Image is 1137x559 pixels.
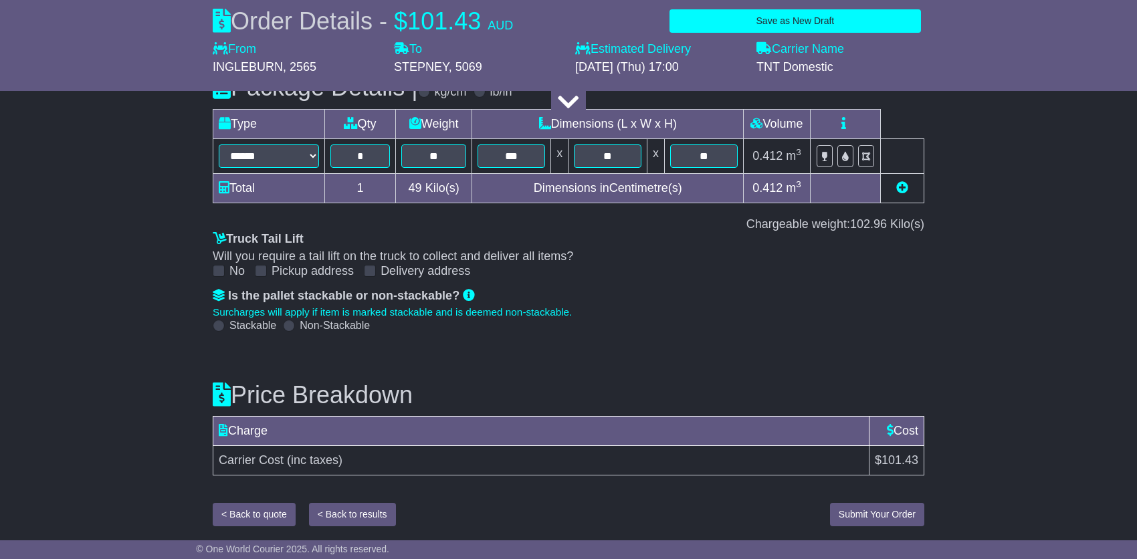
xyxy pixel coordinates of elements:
[472,173,744,203] td: Dimensions in Centimetre(s)
[394,7,407,35] span: $
[830,503,924,526] button: Submit Your Order
[213,109,325,138] td: Type
[839,509,916,520] span: Submit Your Order
[325,109,396,138] td: Qty
[309,503,396,526] button: < Back to results
[213,232,304,247] label: Truck Tail Lift
[647,138,665,173] td: x
[472,109,744,138] td: Dimensions (L x W x H)
[213,60,283,74] span: INGLEBURN
[669,9,921,33] button: Save as New Draft
[219,453,284,467] span: Carrier Cost
[394,60,449,74] span: STEPNEY
[896,181,908,195] a: Add new item
[213,249,924,264] div: Will you require a tail lift on the truck to collect and deliver all items?
[228,289,459,302] span: Is the pallet stackable or non-stackable?
[409,181,422,195] span: 49
[300,319,370,332] label: Non-Stackable
[850,217,887,231] span: 102.96
[229,319,276,332] label: Stackable
[869,417,924,446] td: Cost
[752,181,783,195] span: 0.412
[875,453,918,467] span: $101.43
[196,544,389,554] span: © One World Courier 2025. All rights reserved.
[325,173,396,203] td: 1
[213,217,924,232] div: Chargeable weight: Kilo(s)
[394,42,422,57] label: To
[575,42,743,57] label: Estimated Delivery
[287,453,342,467] span: (inc taxes)
[786,149,801,162] span: m
[756,60,924,75] div: TNT Domestic
[756,42,844,57] label: Carrier Name
[272,264,354,279] label: Pickup address
[395,173,472,203] td: Kilo(s)
[796,179,801,189] sup: 3
[743,109,810,138] td: Volume
[752,149,783,162] span: 0.412
[213,306,924,318] div: Surcharges will apply if item is marked stackable and is deemed non-stackable.
[551,138,568,173] td: x
[213,382,924,409] h3: Price Breakdown
[213,173,325,203] td: Total
[395,109,472,138] td: Weight
[213,7,513,35] div: Order Details -
[213,42,256,57] label: From
[213,417,869,446] td: Charge
[229,264,245,279] label: No
[488,19,513,32] span: AUD
[786,181,801,195] span: m
[796,147,801,157] sup: 3
[283,60,316,74] span: , 2565
[213,503,296,526] button: < Back to quote
[575,60,743,75] div: [DATE] (Thu) 17:00
[449,60,482,74] span: , 5069
[407,7,481,35] span: 101.43
[381,264,470,279] label: Delivery address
